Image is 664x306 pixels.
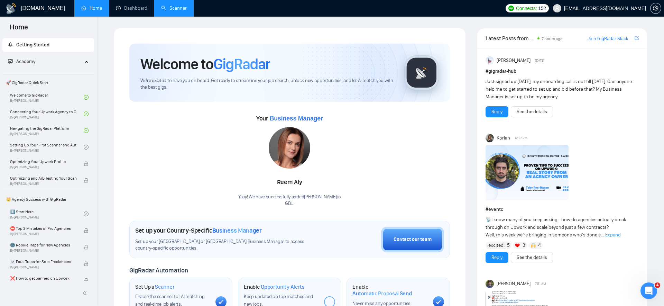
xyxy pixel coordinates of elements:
[135,227,262,234] h1: Set up your Country-Specific
[161,5,187,11] a: searchScanner
[238,194,341,207] div: Yaay! We have successfully added [PERSON_NAME] to
[650,6,661,11] a: setting
[140,78,393,91] span: We're excited to have you on board. Get ready to streamline your job search, unlock new opportuni...
[84,211,89,216] span: check-circle
[84,95,89,100] span: check-circle
[84,111,89,116] span: check-circle
[605,232,621,238] span: Expand
[538,242,541,249] span: 4
[8,59,13,64] span: fund-projection-screen
[10,175,76,182] span: Optimizing and A/B Testing Your Scanner for Better Results
[352,283,427,297] h1: Enable
[10,232,76,236] span: By [PERSON_NAME]
[244,283,305,290] h1: Enable
[486,206,639,213] h1: # events
[10,106,84,121] a: Connecting Your Upwork Agency to GigRadarBy[PERSON_NAME]
[84,278,89,283] span: lock
[655,282,660,288] span: 4
[651,6,661,11] span: setting
[84,228,89,233] span: lock
[588,35,633,43] a: Join GigRadar Slack Community
[8,42,13,47] span: rocket
[256,115,323,122] span: Your
[10,206,84,222] a: 1️⃣ Start HereBy[PERSON_NAME]
[10,258,76,265] span: ☠️ Fatal Traps for Solo Freelancers
[486,79,632,100] span: Just signed up [DATE], my onboarding call is not till [DATE]. Can anyone help me to get started t...
[531,243,536,248] img: 🙌
[497,280,531,288] span: [PERSON_NAME]
[10,165,76,169] span: By [PERSON_NAME]
[523,242,525,249] span: 3
[486,280,494,288] img: Toby Fox-Mason
[394,236,432,243] div: Contact our team
[10,182,76,186] span: By [PERSON_NAME]
[261,283,305,290] span: Opportunity Alerts
[140,55,270,73] h1: Welcome to
[3,76,93,90] span: 🚀 GigRadar Quick Start
[213,55,270,73] span: GigRadar
[10,275,76,282] span: ❌ How to get banned on Upwork
[84,161,89,166] span: lock
[8,58,35,64] span: Academy
[10,90,84,105] a: Welcome to GigRadarBy[PERSON_NAME]
[497,134,510,142] span: Korlan
[16,42,49,48] span: Getting Started
[381,227,444,252] button: Contact our team
[487,242,505,249] span: :excited:
[486,56,494,65] img: Anisuzzaman Khan
[238,200,341,207] p: GBL .
[212,227,262,234] span: Business Manager
[486,34,536,43] span: Latest Posts from the GigRadar Community
[508,6,514,11] img: upwork-logo.png
[129,267,188,274] span: GigRadar Automation
[84,128,89,133] span: check-circle
[511,106,553,117] button: See the details
[269,115,323,122] span: Business Manager
[511,252,553,263] button: See the details
[486,217,491,223] span: 📡
[269,127,310,169] img: 1706121099010-multi-260.jpg
[10,265,76,269] span: By [PERSON_NAME]
[81,5,102,11] a: homeHome
[497,57,531,64] span: [PERSON_NAME]
[10,225,76,232] span: ⛔ Top 3 Mistakes of Pro Agencies
[84,145,89,150] span: check-circle
[517,108,547,116] a: See the details
[635,35,639,42] a: export
[491,108,502,116] a: Reply
[517,254,547,261] a: See the details
[84,261,89,266] span: lock
[82,290,89,297] span: double-left
[84,178,89,183] span: lock
[486,106,508,117] button: Reply
[6,3,17,14] img: logo
[404,55,439,90] img: gigradar-logo.png
[486,134,494,142] img: Korlan
[515,135,527,141] span: 12:27 PM
[10,139,84,155] a: Setting Up Your First Scanner and Auto-BidderBy[PERSON_NAME]
[10,249,76,253] span: By [PERSON_NAME]
[10,242,76,249] span: 🌚 Rookie Traps for New Agencies
[238,177,341,188] div: Reem Aly
[352,290,412,297] span: Automatic Proposal Send
[515,243,520,248] img: ❤️
[635,35,639,41] span: export
[135,238,321,252] span: Set up your [GEOGRAPHIC_DATA] or [GEOGRAPHIC_DATA] Business Manager to access country-specific op...
[650,3,661,14] button: setting
[640,282,657,299] iframe: Intercom live chat
[542,36,563,41] span: 7 hours ago
[486,145,569,200] img: F09C1F8H75G-Event%20with%20Tobe%20Fox-Mason.png
[10,123,84,138] a: Navigating the GigRadar PlatformBy[PERSON_NAME]
[116,5,147,11] a: dashboardDashboard
[10,158,76,165] span: Optimizing Your Upwork Profile
[84,245,89,250] span: lock
[2,38,94,52] li: Getting Started
[486,67,639,75] h1: # gigradar-hub
[4,22,34,37] span: Home
[16,58,35,64] span: Academy
[555,6,560,11] span: user
[516,4,537,12] span: Connects:
[135,283,174,290] h1: Set Up a
[535,281,546,287] span: 7:51 AM
[155,283,174,290] span: Scanner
